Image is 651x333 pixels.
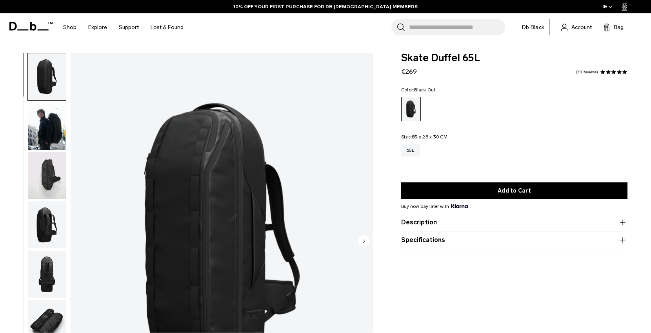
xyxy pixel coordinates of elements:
[27,53,66,101] button: Skate Duffel 65L
[88,13,107,41] a: Explore
[27,102,66,150] button: 4C9A9361-Edit.jpg
[571,23,592,31] span: Account
[412,134,447,140] span: 85 x 28 x 30 CM
[401,218,627,227] button: Description
[151,13,184,41] a: Lost & Found
[401,144,420,156] a: 65L
[401,97,421,121] a: Black Out
[401,68,417,75] span: €269
[401,135,447,139] legend: Size:
[401,203,468,210] span: Buy now pay later with
[401,53,627,63] span: Skate Duffel 65L
[27,201,66,249] button: Skate Duffel 65L
[604,22,624,32] button: Bag
[401,87,436,92] legend: Color:
[119,13,139,41] a: Support
[451,204,468,208] img: {"height" => 20, "alt" => "Klarna"}
[576,70,598,74] a: 30 reviews
[63,13,76,41] a: Shop
[401,182,627,199] button: Add to Cart
[28,152,66,199] img: Skate Duffel 65L
[414,87,435,93] span: Black Out
[28,103,66,150] img: 4C9A9361-Edit.jpg
[358,235,369,249] button: Next slide
[28,251,66,298] img: Skate Duffel 65L
[27,250,66,298] button: Skate Duffel 65L
[401,235,627,245] button: Specifications
[28,53,66,100] img: Skate Duffel 65L
[57,13,189,41] nav: Main Navigation
[28,201,66,248] img: Skate Duffel 65L
[27,152,66,200] button: Skate Duffel 65L
[561,22,592,32] a: Account
[517,19,549,35] a: Db Black
[614,23,624,31] span: Bag
[233,3,418,10] a: 10% OFF YOUR FIRST PURCHASE FOR DB [DEMOGRAPHIC_DATA] MEMBERS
